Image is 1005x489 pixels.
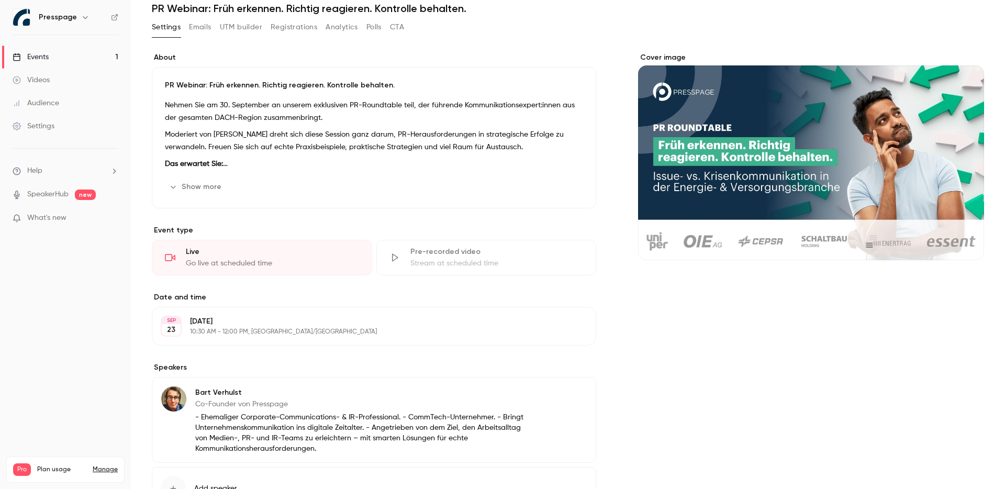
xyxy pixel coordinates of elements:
[13,52,49,62] div: Events
[195,412,528,454] p: - Ehemaliger Corporate-Communications- & IR-Professional. - CommTech-Unternehmer. - Bringt Untern...
[13,9,30,26] img: Presspage
[161,386,186,412] img: Bart Verhulst
[13,165,118,176] li: help-dropdown-opener
[152,377,596,463] div: Bart VerhulstBart VerhulstCo-Founder von Presspage- Ehemaliger Corporate-Communications- & IR-Pro...
[13,463,31,476] span: Pro
[27,165,42,176] span: Help
[162,317,181,324] div: SEP
[93,465,118,474] a: Manage
[13,121,54,131] div: Settings
[410,247,584,257] div: Pre-recorded video
[152,2,984,15] h1: PR Webinar: Früh erkennen. Richtig reagieren. Kontrolle behalten.
[39,12,77,23] h6: Presspage
[152,225,596,236] p: Event type
[152,52,596,63] label: About
[189,19,211,36] button: Emails
[271,19,317,36] button: Registrations
[152,292,596,303] label: Date and time
[390,19,404,36] button: CTA
[190,316,541,327] p: [DATE]
[186,258,359,269] div: Go live at scheduled time
[165,179,228,195] button: Show more
[376,240,597,275] div: Pre-recorded videoStream at scheduled time
[165,128,583,153] p: Moderiert von [PERSON_NAME] dreht sich diese Session ganz darum, PR-Herausforderungen in strategi...
[186,247,359,257] div: Live
[75,190,96,200] span: new
[152,240,372,275] div: LiveGo live at scheduled time
[13,75,50,85] div: Videos
[366,19,382,36] button: Polls
[152,362,596,373] label: Speakers
[27,189,69,200] a: SpeakerHub
[220,19,262,36] button: UTM builder
[195,387,528,398] p: Bart Verhulst
[638,52,984,260] section: Cover image
[152,19,181,36] button: Settings
[167,325,175,335] p: 23
[190,328,541,336] p: 10:30 AM - 12:00 PM, [GEOGRAPHIC_DATA]/[GEOGRAPHIC_DATA]
[410,258,584,269] div: Stream at scheduled time
[326,19,358,36] button: Analytics
[165,160,228,168] strong: Das erwartet Sie:
[27,213,66,224] span: What's new
[195,399,528,409] p: Co-Founder von Presspage
[165,99,583,124] p: Nehmen Sie am 30. September an unserem exklusiven PR-Roundtable teil, der führende Kommunikations...
[13,98,59,108] div: Audience
[37,465,86,474] span: Plan usage
[165,80,583,91] p: PR Webinar: Früh erkennen. Richtig reagieren. Kontrolle behalten.
[638,52,984,63] label: Cover image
